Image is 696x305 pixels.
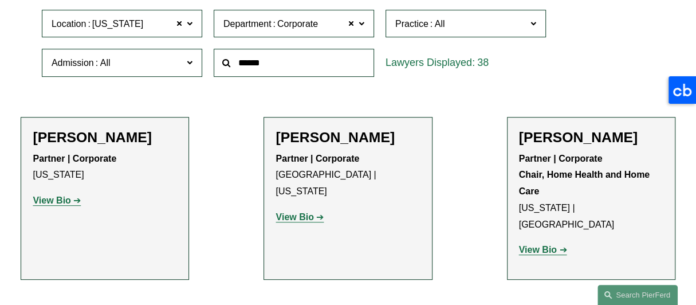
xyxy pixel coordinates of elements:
[477,57,489,68] span: 38
[276,212,324,222] a: View Bio
[92,17,143,32] span: [US_STATE]
[33,151,177,184] p: [US_STATE]
[519,129,663,146] h2: [PERSON_NAME]
[223,19,272,29] span: Department
[33,195,81,205] a: View Bio
[33,154,116,163] strong: Partner | Corporate
[597,285,678,305] a: Search this site
[276,151,420,200] p: [GEOGRAPHIC_DATA] | [US_STATE]
[276,129,420,146] h2: [PERSON_NAME]
[52,58,94,68] span: Admission
[276,154,359,163] strong: Partner | Corporate
[519,151,663,233] p: [US_STATE] | [GEOGRAPHIC_DATA]
[33,129,177,146] h2: [PERSON_NAME]
[519,154,603,163] strong: Partner | Corporate
[52,19,86,29] span: Location
[277,17,318,32] span: Corporate
[519,245,557,255] strong: View Bio
[519,170,652,196] strong: Chair, Home Health and Home Care
[276,212,313,222] strong: View Bio
[519,245,567,255] a: View Bio
[395,19,428,29] span: Practice
[33,195,70,205] strong: View Bio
